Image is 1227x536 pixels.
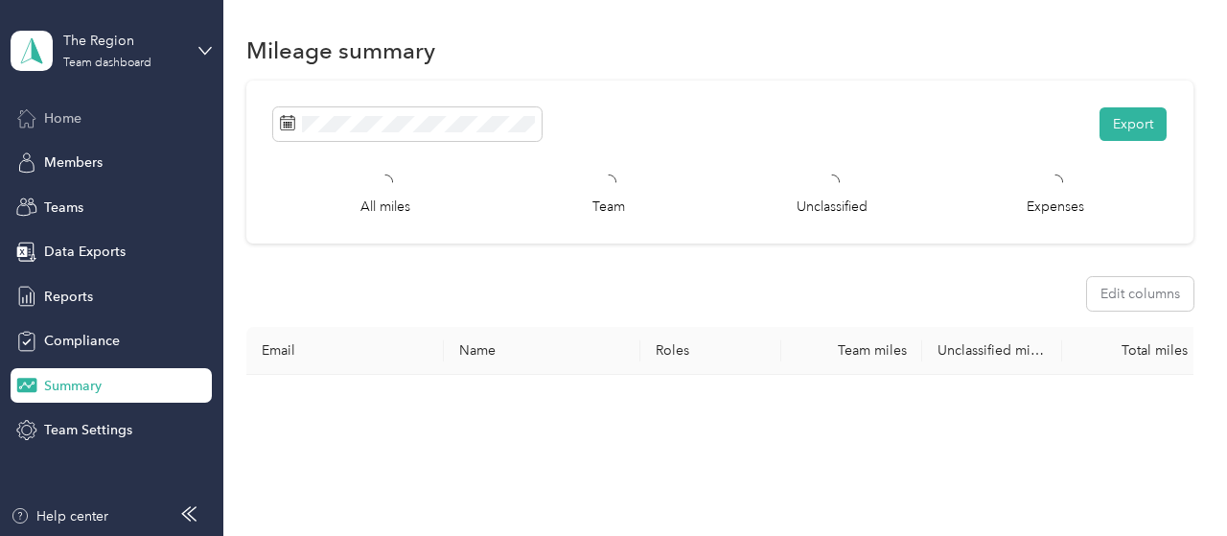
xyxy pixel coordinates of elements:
iframe: Everlance-gr Chat Button Frame [1120,429,1227,536]
p: All miles [360,197,410,217]
h1: Mileage summary [246,40,435,60]
div: The Region [63,31,183,51]
span: Team Settings [44,420,132,440]
button: Edit columns [1087,277,1193,311]
span: Teams [44,198,83,218]
span: Home [44,108,81,128]
span: Data Exports [44,242,126,262]
p: Expenses [1027,197,1084,217]
span: Compliance [44,331,120,351]
p: Team [592,197,625,217]
th: Roles [640,327,781,375]
span: Reports [44,287,93,307]
span: Members [44,152,103,173]
p: Unclassified [797,197,868,217]
button: Help center [11,506,108,526]
span: Summary [44,376,102,396]
div: Team dashboard [63,58,151,69]
th: Team miles [781,327,922,375]
th: Unclassified miles [922,327,1063,375]
th: Email [246,327,443,375]
button: Export [1100,107,1167,141]
th: Total miles [1062,327,1203,375]
th: Name [444,327,640,375]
